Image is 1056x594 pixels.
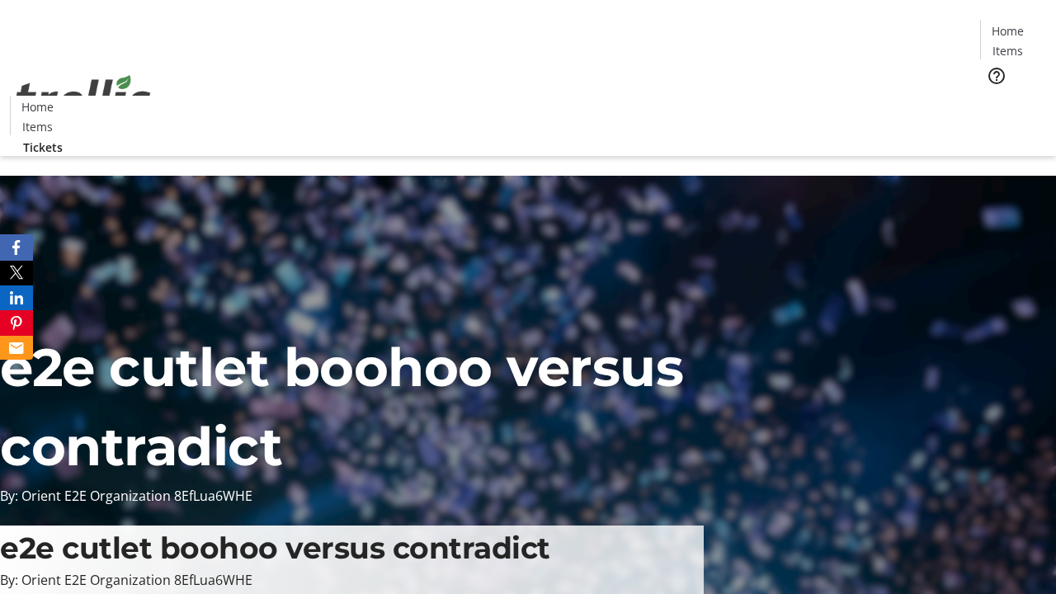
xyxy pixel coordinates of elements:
img: Orient E2E Organization 8EfLua6WHE's Logo [10,57,157,139]
span: Items [992,42,1023,59]
span: Home [992,22,1024,40]
a: Items [981,42,1034,59]
a: Tickets [10,139,76,156]
a: Home [11,98,64,115]
button: Help [980,59,1013,92]
a: Items [11,118,64,135]
span: Tickets [23,139,63,156]
span: Home [21,98,54,115]
a: Home [981,22,1034,40]
a: Tickets [980,96,1046,113]
span: Tickets [993,96,1033,113]
span: Items [22,118,53,135]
